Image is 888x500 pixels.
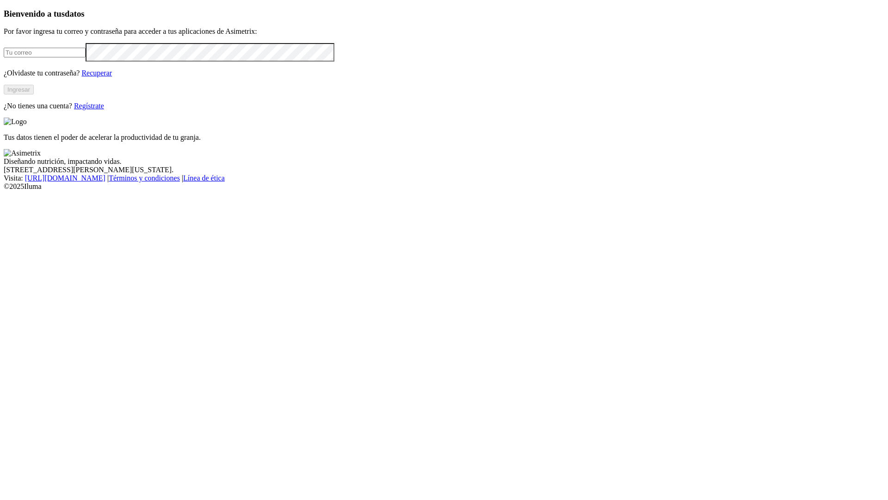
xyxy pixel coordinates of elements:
[4,149,41,157] img: Asimetrix
[4,27,884,36] p: Por favor ingresa tu correo y contraseña para acceder a tus aplicaciones de Asimetrix:
[109,174,180,182] a: Términos y condiciones
[4,166,884,174] div: [STREET_ADDRESS][PERSON_NAME][US_STATE].
[4,118,27,126] img: Logo
[4,133,884,142] p: Tus datos tienen el poder de acelerar la productividad de tu granja.
[25,174,105,182] a: [URL][DOMAIN_NAME]
[4,182,884,191] div: © 2025 Iluma
[4,9,884,19] h3: Bienvenido a tus
[81,69,112,77] a: Recuperar
[65,9,85,19] span: datos
[4,157,884,166] div: Diseñando nutrición, impactando vidas.
[4,69,884,77] p: ¿Olvidaste tu contraseña?
[74,102,104,110] a: Regístrate
[4,48,86,57] input: Tu correo
[4,174,884,182] div: Visita : | |
[4,85,34,94] button: Ingresar
[183,174,225,182] a: Línea de ética
[4,102,884,110] p: ¿No tienes una cuenta?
